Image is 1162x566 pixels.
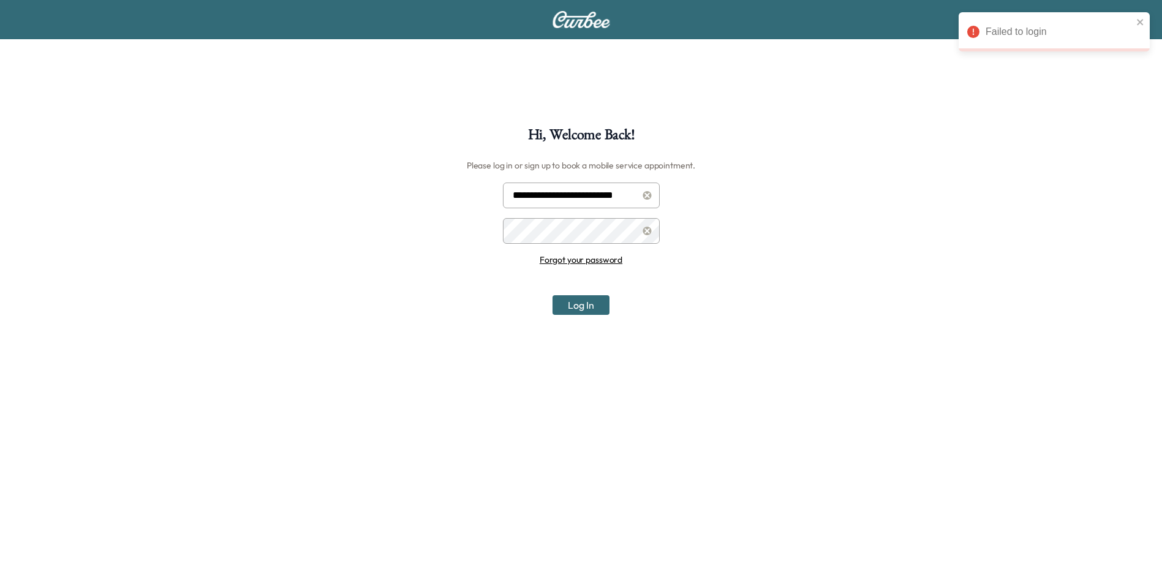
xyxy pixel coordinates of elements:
div: Failed to login [986,25,1133,39]
button: close [1136,17,1145,27]
img: Curbee Logo [552,11,611,28]
h1: Hi, Welcome Back! [528,127,635,148]
button: Log In [553,295,609,315]
a: Forgot your password [540,254,622,265]
h6: Please log in or sign up to book a mobile service appointment. [467,156,695,175]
